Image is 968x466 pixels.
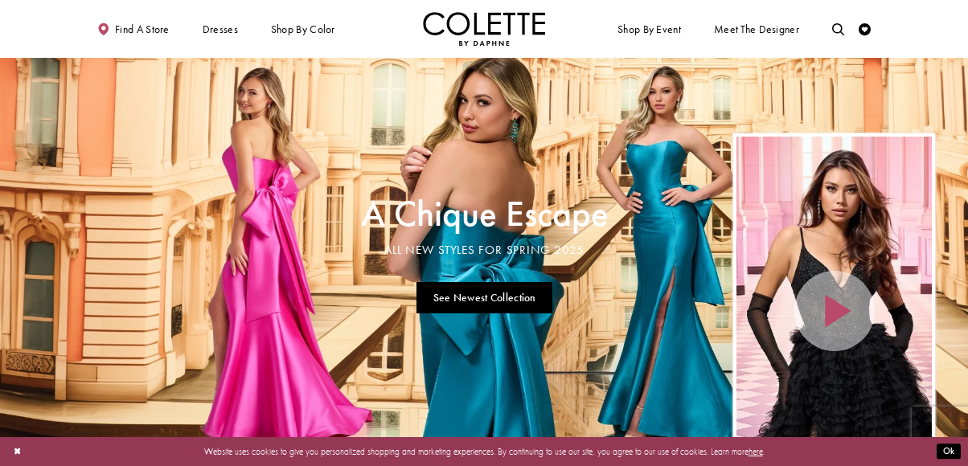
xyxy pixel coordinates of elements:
img: Colette by Daphne [423,12,545,46]
span: Shop By Event [617,23,681,35]
a: See Newest Collection A Chique Escape All New Styles For Spring 2025 [416,282,552,313]
a: here [749,446,763,457]
a: Check Wishlist [855,12,874,46]
button: Close Dialog [7,441,27,463]
ul: Slider Links [357,276,612,318]
span: Shop by color [271,23,335,35]
a: Meet the designer [711,12,802,46]
button: Submit Dialog [937,444,961,460]
a: Find a store [94,12,172,46]
a: Toggle search [829,12,847,46]
span: Shop By Event [614,12,683,46]
span: Meet the designer [714,23,799,35]
span: Shop by color [268,12,338,46]
span: Dresses [203,23,238,35]
span: Find a store [115,23,170,35]
p: Website uses cookies to give you personalized shopping and marketing experiences. By continuing t... [88,444,880,460]
a: Visit Home Page [423,12,545,46]
span: Dresses [199,12,241,46]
